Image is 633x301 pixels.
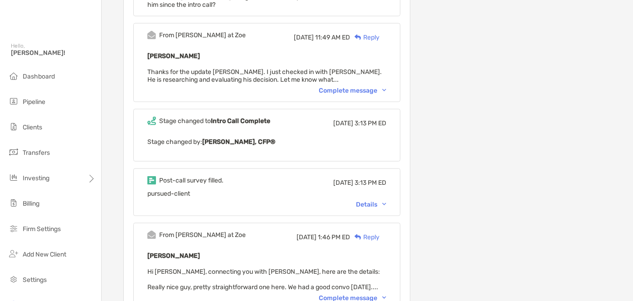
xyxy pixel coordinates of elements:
[147,31,156,39] img: Event icon
[23,174,49,182] span: Investing
[23,251,66,258] span: Add New Client
[355,179,386,187] span: 3:13 PM ED
[23,149,50,157] span: Transfers
[355,119,386,127] span: 3:13 PM ED
[8,70,19,81] img: dashboard icon
[147,231,156,239] img: Event icon
[147,117,156,125] img: Event icon
[23,276,47,284] span: Settings
[8,223,19,234] img: firm-settings icon
[382,203,386,206] img: Chevron icon
[147,136,386,148] p: Stage changed by:
[159,231,246,239] div: From [PERSON_NAME] at Zoe
[159,117,270,125] div: Stage changed to
[297,233,316,241] span: [DATE]
[8,248,19,259] img: add_new_client icon
[23,73,55,80] span: Dashboard
[8,274,19,285] img: settings icon
[294,34,314,41] span: [DATE]
[8,172,19,183] img: investing icon
[350,232,380,242] div: Reply
[211,117,270,125] b: Intro Call Complete
[147,190,190,197] span: pursued-client
[8,197,19,208] img: billing icon
[159,177,224,184] div: Post-call survey filled.
[147,176,156,185] img: Event icon
[11,4,76,36] img: Zoe Logo
[355,35,361,40] img: Reply icon
[23,123,42,131] span: Clients
[23,200,39,207] span: Billing
[147,52,200,60] b: [PERSON_NAME]
[333,119,353,127] span: [DATE]
[8,121,19,132] img: clients icon
[23,225,61,233] span: Firm Settings
[11,49,96,57] span: [PERSON_NAME]!
[147,68,382,84] span: Thanks for the update [PERSON_NAME]. I just checked in with [PERSON_NAME]. He is researching and ...
[315,34,350,41] span: 11:49 AM ED
[356,201,386,208] div: Details
[355,234,361,240] img: Reply icon
[147,252,200,260] b: [PERSON_NAME]
[382,89,386,92] img: Chevron icon
[147,268,380,291] span: Hi [PERSON_NAME], connecting you with [PERSON_NAME], here are the details: Really nice guy, prett...
[319,87,386,94] div: Complete message
[350,33,380,42] div: Reply
[382,296,386,299] img: Chevron icon
[333,179,353,187] span: [DATE]
[202,138,275,146] b: [PERSON_NAME], CFP®
[318,233,350,241] span: 1:46 PM ED
[23,98,45,106] span: Pipeline
[159,31,246,39] div: From [PERSON_NAME] at Zoe
[8,96,19,107] img: pipeline icon
[8,147,19,158] img: transfers icon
